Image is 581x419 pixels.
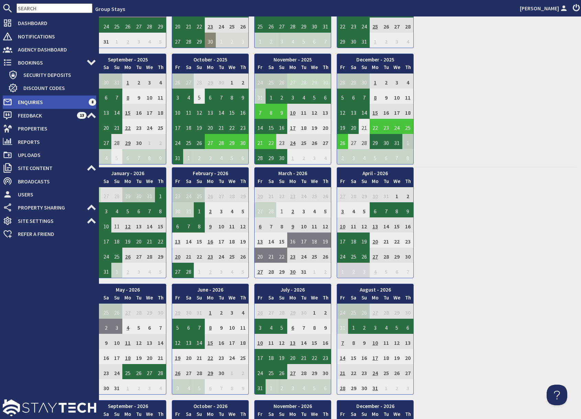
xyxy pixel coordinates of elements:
[12,123,96,134] span: Properties
[381,89,392,104] td: 9
[3,215,96,226] a: Site Settings
[370,104,381,119] td: 15
[337,33,348,48] td: 29
[3,399,96,416] img: staytech_l_w-4e588a39d9fa60e82540d7cfac8cfe4b7147e857d3e8dbdfbd41c59d52db0ec4.svg
[402,119,413,134] td: 25
[122,149,133,164] td: 6
[144,33,155,48] td: 4
[227,18,238,33] td: 25
[122,104,133,119] td: 15
[12,136,96,147] span: Reports
[359,18,370,33] td: 24
[194,18,205,33] td: 22
[3,18,96,29] a: Dashboard
[216,89,227,104] td: 7
[133,178,144,188] th: Tu
[216,73,227,89] td: 30
[133,89,144,104] td: 9
[194,149,205,164] td: 2
[12,176,96,187] span: Broadcasts
[172,119,183,134] td: 17
[370,18,381,33] td: 25
[320,104,331,119] td: 13
[216,149,227,164] td: 4
[359,119,370,134] td: 21
[216,119,227,134] td: 21
[298,134,309,149] td: 25
[237,134,248,149] td: 30
[348,104,359,119] td: 13
[133,149,144,164] td: 7
[205,149,216,164] td: 3
[237,73,248,89] td: 2
[298,18,309,33] td: 29
[101,33,112,48] td: 31
[381,64,392,73] th: Tu
[101,18,112,33] td: 24
[392,119,403,134] td: 24
[144,104,155,119] td: 17
[309,33,320,48] td: 6
[144,89,155,104] td: 10
[298,73,309,89] td: 28
[337,73,348,89] td: 28
[144,149,155,164] td: 8
[320,73,331,89] td: 30
[111,104,122,119] td: 14
[348,73,359,89] td: 29
[402,73,413,89] td: 4
[133,33,144,48] td: 3
[287,149,298,164] td: 1
[320,64,331,73] th: Th
[276,134,287,149] td: 23
[122,178,133,188] th: Mo
[111,64,122,73] th: Su
[309,104,320,119] td: 12
[155,89,166,104] td: 11
[12,31,96,42] span: Notifications
[227,104,238,119] td: 15
[122,134,133,149] td: 29
[381,134,392,149] td: 30
[287,104,298,119] td: 10
[3,44,96,55] a: Agency Dashboard
[337,119,348,134] td: 19
[122,119,133,134] td: 22
[172,89,183,104] td: 3
[348,33,359,48] td: 30
[309,64,320,73] th: We
[3,189,96,200] a: Users
[237,104,248,119] td: 16
[172,149,183,164] td: 31
[183,104,194,119] td: 11
[359,134,370,149] td: 28
[227,149,238,164] td: 5
[216,18,227,33] td: 24
[155,64,166,73] th: Th
[172,64,183,73] th: Fr
[298,89,309,104] td: 4
[133,73,144,89] td: 2
[194,119,205,134] td: 19
[402,33,413,48] td: 4
[255,89,266,104] td: 31
[287,64,298,73] th: Mo
[227,119,238,134] td: 22
[172,18,183,33] td: 20
[266,73,277,89] td: 25
[194,33,205,48] td: 29
[337,89,348,104] td: 5
[381,73,392,89] td: 2
[255,104,266,119] td: 7
[337,54,413,64] th: December - 2025
[122,89,133,104] td: 8
[320,134,331,149] td: 27
[359,64,370,73] th: Su
[359,104,370,119] td: 14
[183,178,194,188] th: Sa
[3,176,96,187] a: Broadcasts
[216,104,227,119] td: 14
[155,33,166,48] td: 5
[205,18,216,33] td: 23
[12,97,89,107] span: Enquiries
